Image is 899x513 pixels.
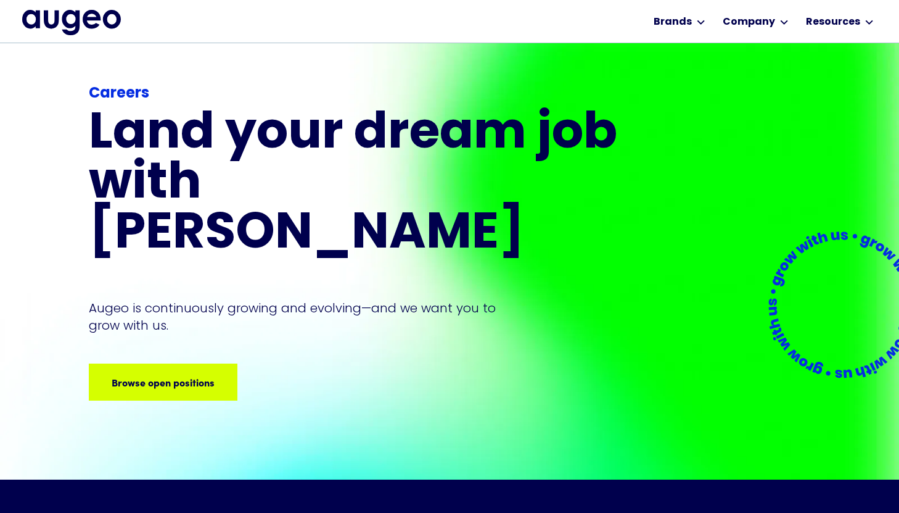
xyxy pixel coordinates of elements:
[89,299,513,334] p: Augeo is continuously growing and evolving—and we want you to grow with us.
[22,10,121,35] img: Augeo's full logo in midnight blue.
[89,86,149,101] strong: Careers
[22,10,121,35] a: home
[654,15,692,30] div: Brands
[89,364,237,401] a: Browse open positions
[89,110,622,260] h1: Land your dream job﻿ with [PERSON_NAME]
[723,15,775,30] div: Company
[806,15,860,30] div: Resources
